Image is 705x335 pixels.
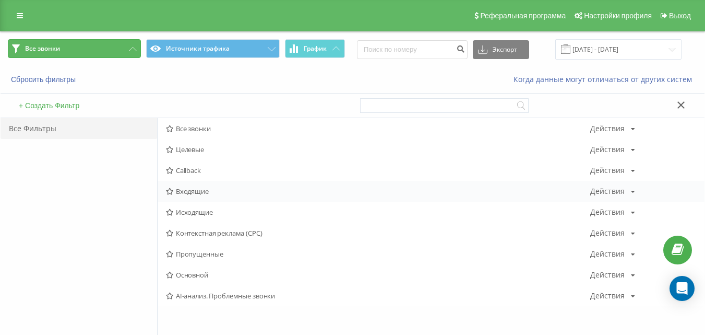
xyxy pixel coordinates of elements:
[166,146,590,153] span: Целевые
[590,167,625,174] div: Действия
[590,188,625,195] div: Действия
[166,125,590,132] span: Все звонки
[670,276,695,301] div: Open Intercom Messenger
[590,146,625,153] div: Действия
[473,40,529,59] button: Экспорт
[166,229,590,237] span: Контекстная реклама (CPC)
[8,75,81,84] button: Сбросить фильтры
[166,188,590,195] span: Входящие
[25,44,60,53] span: Все звонки
[669,11,691,20] span: Выход
[8,39,141,58] button: Все звонки
[590,250,625,258] div: Действия
[590,271,625,279] div: Действия
[584,11,652,20] span: Настройки профиля
[590,229,625,237] div: Действия
[590,125,625,132] div: Действия
[166,292,590,299] span: AI-анализ. Проблемные звонки
[166,250,590,258] span: Пропущенные
[285,39,345,58] button: График
[674,100,689,111] button: Закрыть
[166,167,590,174] span: Callback
[590,209,625,216] div: Действия
[480,11,566,20] span: Реферальная программа
[146,39,279,58] button: Источники трафика
[166,209,590,216] span: Исходящие
[304,45,327,52] span: График
[1,118,157,139] div: Все Фильтры
[166,271,590,279] span: Основной
[357,40,468,59] input: Поиск по номеру
[590,292,625,299] div: Действия
[513,74,697,84] a: Когда данные могут отличаться от других систем
[16,101,82,110] button: + Создать Фильтр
